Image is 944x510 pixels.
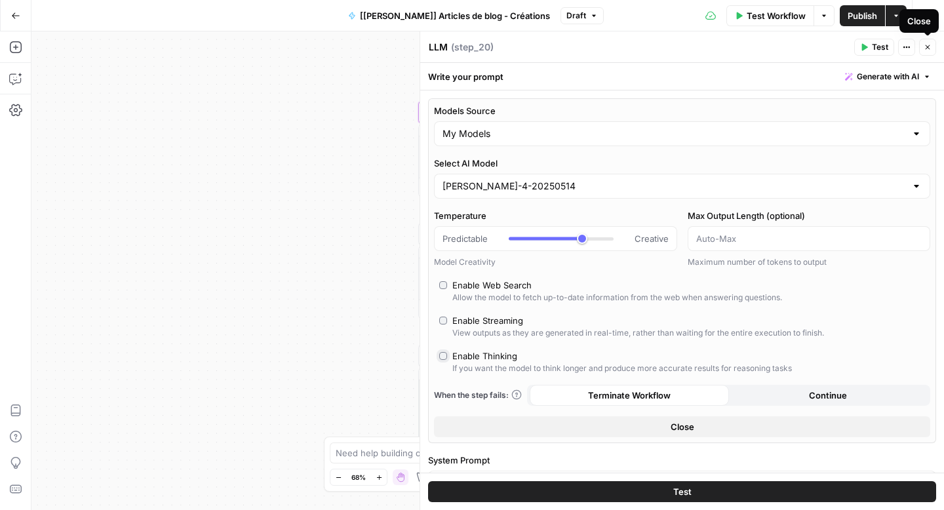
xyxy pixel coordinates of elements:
div: Model Creativity [434,256,677,268]
span: Terminate Workflow [588,389,671,402]
div: Enable Streaming [452,314,523,327]
button: [[PERSON_NAME]] Articles de blog - Créations [340,5,558,26]
input: Auto-Max [696,232,922,245]
div: Enable Web Search [452,279,532,292]
button: Draft [560,7,604,24]
span: Draft [566,10,586,22]
span: Test Workflow [747,9,806,22]
textarea: LLM [429,41,448,54]
input: Enable StreamingView outputs as they are generated in real-time, rather than waiting for the enti... [439,317,447,324]
button: Close [434,416,930,437]
div: Close [907,14,931,28]
span: Predictable [442,232,488,245]
button: Test Workflow [726,5,814,26]
div: Write your prompt [420,63,944,90]
span: Test [872,41,888,53]
div: Enable Thinking [452,349,517,363]
input: Enable ThinkingIf you want the model to think longer and produce more accurate results for reason... [439,352,447,360]
button: Publish [840,5,885,26]
label: Models Source [434,104,930,117]
span: Generate with AI [857,71,919,83]
label: Max Output Length (optional) [688,209,931,222]
span: ( step_20 ) [451,41,494,54]
div: View outputs as they are generated in real-time, rather than waiting for the entire execution to ... [452,327,824,339]
a: When the step fails: [434,389,522,401]
button: Test [854,39,894,56]
input: claude-sonnet-4-20250514 [442,180,906,193]
label: System Prompt [428,454,936,467]
input: My Models [442,127,906,140]
div: Maximum number of tokens to output [688,256,931,268]
span: Test [673,485,692,498]
button: Generate with AI [840,68,936,85]
label: Select AI Model [434,157,930,170]
span: 68% [351,472,366,482]
div: Allow the model to fetch up-to-date information from the web when answering questions. [452,292,782,304]
button: Test [428,481,936,502]
span: Publish [848,9,877,22]
span: Close [671,420,694,433]
button: Continue [729,385,928,406]
span: Continue [809,389,847,402]
input: Enable Web SearchAllow the model to fetch up-to-date information from the web when answering ques... [439,281,447,289]
span: Creative [635,232,669,245]
label: Temperature [434,209,677,222]
span: [[PERSON_NAME]] Articles de blog - Créations [360,9,550,22]
div: If you want the model to think longer and produce more accurate results for reasoning tasks [452,363,792,374]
